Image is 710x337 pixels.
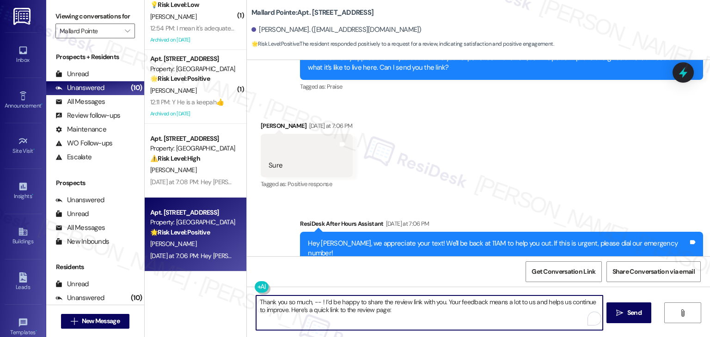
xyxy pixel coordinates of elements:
span: [PERSON_NAME] [150,12,196,21]
div: Property: [GEOGRAPHIC_DATA] [150,64,236,74]
button: Send [606,302,651,323]
div: Escalate [55,152,92,162]
div: ResiDesk After Hours Assistant [300,219,703,232]
a: Site Visit • [5,133,42,158]
div: Archived on [DATE] [149,108,237,120]
div: Unanswered [55,195,104,205]
span: • [33,146,35,153]
div: [PERSON_NAME] [261,121,353,134]
div: Hey [PERSON_NAME], we appreciate your text! We'll be back at 11AM to help you out. If this is urg... [308,239,688,259]
div: Prospects [46,178,144,188]
div: Maintenance [55,125,106,134]
span: Praise [327,83,342,90]
div: Review follow-ups [55,111,120,120]
strong: 🌟 Risk Level: Positive [150,228,210,236]
i:  [125,27,130,35]
div: Apt. [STREET_ADDRESS] [150,134,236,144]
div: All Messages [55,97,105,107]
button: New Message [61,314,129,329]
div: WO Follow-ups [55,138,112,148]
b: Mallard Pointe: Apt. [STREET_ADDRESS] [251,8,373,18]
div: Unread [55,279,89,289]
span: Share Conversation via email [612,267,695,277]
strong: ⚠️ Risk Level: High [150,154,200,162]
span: [PERSON_NAME] [150,166,196,174]
div: 12:54 PM: I mean it's adequate and I hate for [PERSON_NAME] to take any more time with it than he... [150,24,698,32]
label: Viewing conversations for [55,9,135,24]
div: 12:11 PM: Y He is a keepah👍 [150,98,224,106]
a: Buildings [5,224,42,249]
span: : The resident responded positively to a request for a review, indicating satisfaction and positi... [251,39,554,49]
div: Prospects + Residents [46,52,144,62]
div: [DATE] at 7:06 PM [384,219,429,229]
div: Tagged as: [261,177,353,191]
div: Property: [GEOGRAPHIC_DATA] [150,144,236,153]
a: Leads [5,270,42,295]
span: [PERSON_NAME] [150,86,196,95]
textarea: To enrich screen reader interactions, please activate Accessibility in Grammarly extension settings [256,295,602,330]
div: All Messages [55,223,105,233]
div: (10) [129,81,144,95]
span: Positive response [288,180,332,188]
div: Property: [GEOGRAPHIC_DATA] [150,217,236,227]
div: We’d also really appreciate it if you could share your experience in a review, as it helps us imp... [308,53,688,73]
div: Apt. [STREET_ADDRESS] [150,208,236,217]
div: Tagged as: [300,80,703,93]
strong: 💡 Risk Level: Low [150,0,199,9]
span: • [32,192,33,198]
button: Share Conversation via email [606,261,701,282]
span: • [36,328,37,334]
span: New Message [82,316,120,326]
div: Unread [55,209,89,219]
div: [DATE] at 7:08 PM: Hey [PERSON_NAME], we appreciate your text! We'll be back at 11AM to help you ... [150,178,566,186]
div: (10) [129,291,144,305]
a: Inbox [5,42,42,67]
i:  [679,309,686,317]
div: Unanswered [55,293,104,303]
div: Apt. [STREET_ADDRESS] [150,54,236,64]
a: Insights • [5,179,42,204]
div: Unread [55,69,89,79]
div: [PERSON_NAME]. ([EMAIL_ADDRESS][DOMAIN_NAME]) [251,25,422,35]
span: [PERSON_NAME] [150,240,196,248]
img: ResiDesk Logo [13,8,32,25]
span: Send [627,308,642,318]
div: New Inbounds [55,237,109,247]
div: [DATE] at 7:06 PM [307,121,353,131]
div: Unanswered [55,83,104,93]
div: Residents [46,262,144,272]
input: All communities [60,24,120,38]
span: • [41,101,43,108]
i:  [616,309,623,317]
div: Archived on [DATE] [149,34,237,46]
i:  [71,318,78,325]
button: Get Conversation Link [526,261,601,282]
strong: 🌟 Risk Level: Positive [150,74,210,83]
div: [DATE] at 7:06 PM: Hey [PERSON_NAME], we appreciate your text! We'll be back at 11AM to help you ... [150,252,566,260]
span: Get Conversation Link [532,267,595,277]
strong: 🌟 Risk Level: Positive [251,40,299,48]
div: Sure [269,141,282,170]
